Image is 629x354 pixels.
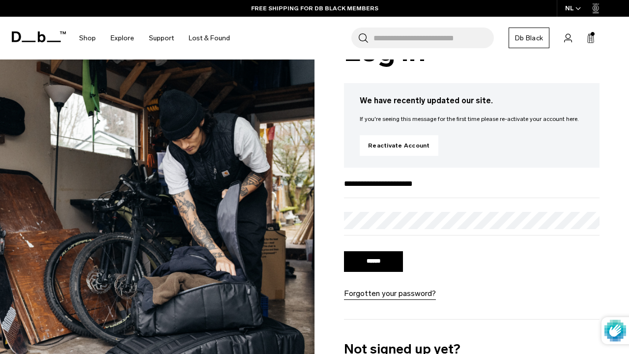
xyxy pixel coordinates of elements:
[344,34,600,67] h1: Log in
[72,17,237,59] nav: Main Navigation
[360,115,584,123] p: If you're seeing this message for the first time please re-activate your account here.
[604,317,626,344] img: Protected by hCaptcha
[509,28,549,48] a: Db Black
[149,21,174,56] a: Support
[251,4,378,13] a: FREE SHIPPING FOR DB BLACK MEMBERS
[360,135,438,156] a: Reactivate Account
[344,288,436,299] a: Forgotten your password?
[79,21,96,56] a: Shop
[189,21,230,56] a: Lost & Found
[111,21,134,56] a: Explore
[360,95,584,107] h3: We have recently updated our site.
